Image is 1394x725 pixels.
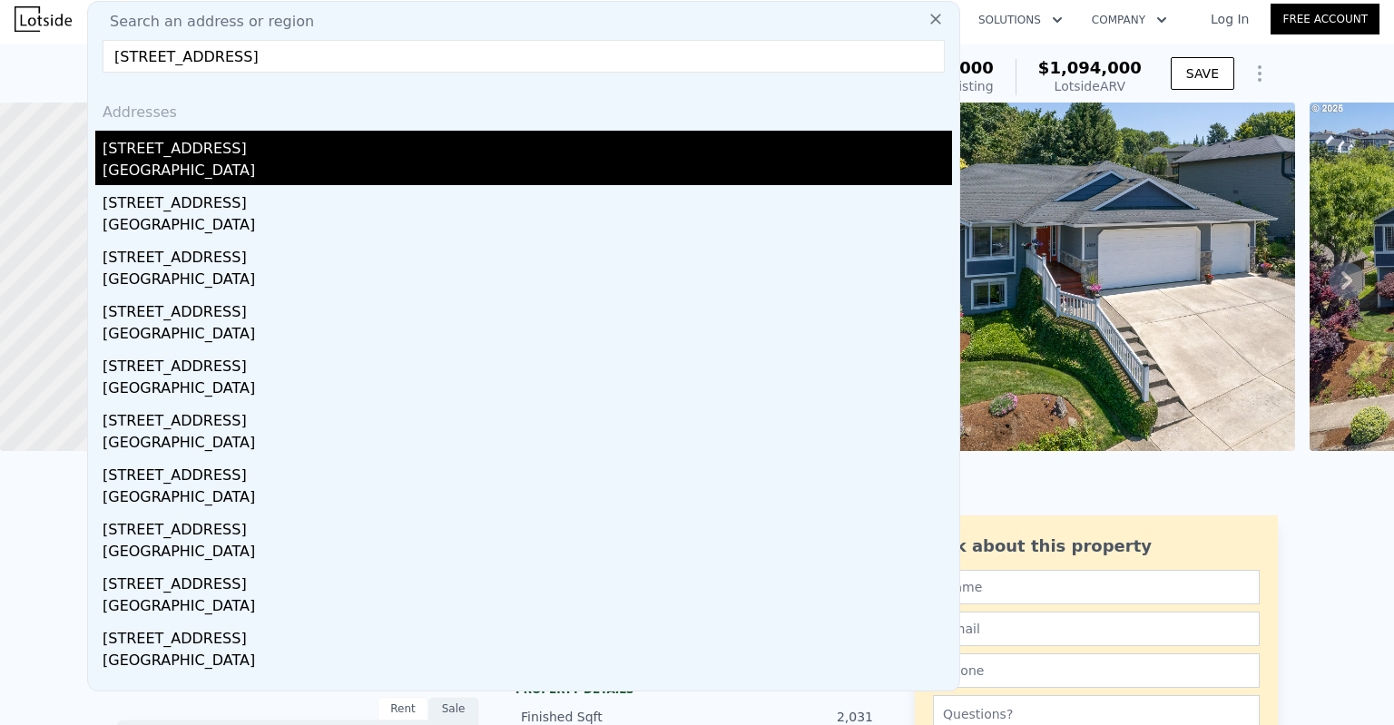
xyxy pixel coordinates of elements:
div: [GEOGRAPHIC_DATA] [103,486,952,512]
div: [GEOGRAPHIC_DATA] [103,541,952,566]
div: [GEOGRAPHIC_DATA] [103,160,952,185]
div: Rent [378,697,428,720]
button: SAVE [1171,57,1234,90]
div: [STREET_ADDRESS] [103,457,952,486]
button: Show Options [1242,55,1278,92]
div: Addresses [95,87,952,131]
img: Sale: 166849715 Parcel: 101812165 [830,103,1295,451]
div: [STREET_ADDRESS] [103,566,952,595]
div: [STREET_ADDRESS] [103,403,952,432]
div: [STREET_ADDRESS] [103,621,952,650]
div: [GEOGRAPHIC_DATA] [103,595,952,621]
input: Phone [933,653,1260,688]
div: [STREET_ADDRESS] [103,294,952,323]
div: Ask about this property [933,534,1260,559]
div: [STREET_ADDRESS] [103,512,952,541]
div: [GEOGRAPHIC_DATA] [103,650,952,675]
button: Company [1077,4,1182,36]
a: Log In [1189,10,1271,28]
div: [STREET_ADDRESS] [103,185,952,214]
div: [STREET_ADDRESS] [103,240,952,269]
div: [GEOGRAPHIC_DATA] [103,377,952,403]
img: Lotside [15,6,72,32]
div: Sale [428,697,479,720]
div: Lotside ARV [1038,77,1142,95]
div: [GEOGRAPHIC_DATA] [103,269,952,294]
input: Name [933,570,1260,604]
div: [GEOGRAPHIC_DATA] [103,323,952,348]
div: [GEOGRAPHIC_DATA] [103,432,952,457]
div: [STREET_ADDRESS] [103,131,952,160]
button: Solutions [964,4,1077,36]
span: Search an address or region [95,11,314,33]
div: [GEOGRAPHIC_DATA] [103,214,952,240]
span: $1,094,000 [1038,58,1142,77]
div: [STREET_ADDRESS] [103,348,952,377]
input: Email [933,612,1260,646]
a: Free Account [1271,4,1379,34]
input: Enter an address, city, region, neighborhood or zip code [103,40,945,73]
